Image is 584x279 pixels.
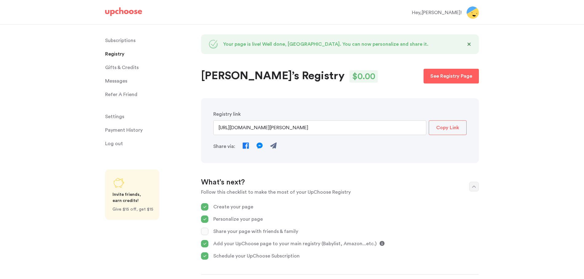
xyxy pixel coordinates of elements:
[223,41,462,48] p: Your page is live! Well done, [GEOGRAPHIC_DATA]. You can now personalize and share it.
[213,203,479,211] p: Create your page
[213,110,426,118] p: Registry link
[105,110,194,123] a: Settings
[201,178,463,188] h2: What’s next?
[243,142,249,149] img: Facebook
[105,88,137,101] p: Refer A Friend
[430,72,472,80] p: See Registry Page
[213,228,479,235] p: Share your page with friends & family
[424,69,479,83] a: See Registry Page
[105,61,139,74] span: Gifts & Credits
[213,252,479,260] p: Schedule your UpChoose Subscription
[105,48,194,60] a: Registry
[105,110,124,123] span: Settings
[213,143,235,150] p: Share via:
[105,7,142,16] img: UpChoose
[105,88,194,101] a: Refer A Friend
[201,188,463,196] p: Follow this checklist to make the most of your UpChoose Registry
[412,9,462,16] div: Hey, [PERSON_NAME] !
[105,34,194,47] a: Subscriptions
[201,69,345,83] h1: [PERSON_NAME]’s Registry
[213,240,377,247] p: Add your UpChoose page to your main registry (Babylist, Amazon...etc.)
[105,75,194,87] a: Messages
[105,7,142,19] a: UpChoose
[105,124,194,136] a: Payment History
[105,138,123,150] span: Log out
[270,142,277,149] img: Send Email
[105,34,136,47] p: Subscriptions
[436,124,459,131] p: Copy Link
[105,61,194,74] a: Gifts & Credits
[256,142,263,149] img: Messenger
[105,138,194,150] a: Log out
[349,70,378,83] div: $ 0.00
[105,48,124,60] span: Registry
[105,75,127,87] span: Messages
[429,120,467,135] button: Copy Link
[213,215,479,223] p: Personalize your page
[105,169,159,220] a: Share UpChoose
[105,124,143,136] p: Payment History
